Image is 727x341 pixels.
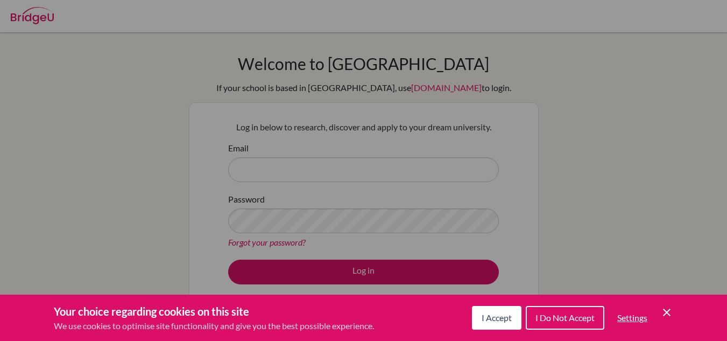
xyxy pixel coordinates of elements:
span: I Accept [482,312,512,323]
span: Settings [617,312,647,323]
button: Settings [609,307,656,329]
p: We use cookies to optimise site functionality and give you the best possible experience. [54,319,374,332]
h3: Your choice regarding cookies on this site [54,303,374,319]
button: Save and close [660,306,673,319]
button: I Accept [472,306,521,330]
button: I Do Not Accept [526,306,604,330]
span: I Do Not Accept [535,312,595,323]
